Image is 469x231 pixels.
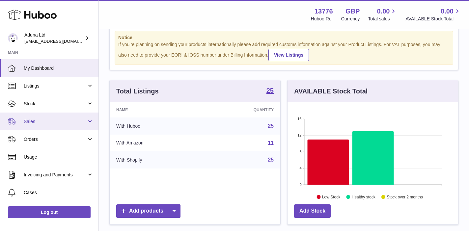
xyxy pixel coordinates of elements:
a: 25 [268,157,274,163]
text: Low Stock [322,194,341,199]
a: View Listings [268,49,309,61]
div: Currency [341,16,360,22]
text: Healthy stock [352,194,376,199]
span: Total sales [368,16,397,22]
span: Sales [24,118,87,125]
a: 0.00 AVAILABLE Stock Total [405,7,461,22]
strong: GBP [345,7,360,16]
a: 25 [266,87,274,95]
h3: AVAILABLE Stock Total [294,87,368,96]
th: Quantity [203,102,280,117]
a: Add products [116,204,180,218]
a: 11 [268,140,274,146]
span: 0.00 [377,7,390,16]
h3: Total Listings [116,87,159,96]
a: 0.00 Total sales [368,7,397,22]
text: 12 [297,133,301,137]
a: Log out [8,206,91,218]
strong: Notice [118,35,450,41]
text: 0 [299,183,301,187]
td: With Huboo [110,117,203,135]
text: Stock over 2 months [387,194,423,199]
span: Stock [24,101,87,107]
text: 16 [297,117,301,121]
span: Cases [24,190,94,196]
span: My Dashboard [24,65,94,71]
img: foyin.fagbemi@aduna.com [8,33,18,43]
span: Usage [24,154,94,160]
span: [EMAIL_ADDRESS][DOMAIN_NAME] [24,38,97,44]
strong: 13776 [315,7,333,16]
th: Name [110,102,203,117]
a: Add Stock [294,204,331,218]
div: Huboo Ref [311,16,333,22]
span: Orders [24,136,87,142]
a: 25 [268,123,274,129]
div: If you're planning on sending your products internationally please add required customs informati... [118,41,450,61]
span: 0.00 [441,7,454,16]
strong: 25 [266,87,274,94]
text: 4 [299,166,301,170]
span: AVAILABLE Stock Total [405,16,461,22]
text: 8 [299,150,301,154]
td: With Amazon [110,135,203,152]
span: Invoicing and Payments [24,172,87,178]
div: Aduna Ltd [24,32,84,44]
span: Listings [24,83,87,89]
td: With Shopify [110,151,203,168]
